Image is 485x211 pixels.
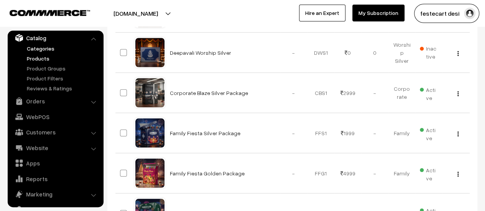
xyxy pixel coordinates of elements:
[414,4,479,23] button: festecart desi
[420,124,438,142] span: Active
[457,172,459,177] img: Menu
[25,54,101,62] a: Products
[457,51,459,56] img: Menu
[457,91,459,96] img: Menu
[334,153,362,193] td: 4999
[299,5,345,21] a: Hire an Expert
[280,33,307,73] td: -
[361,153,388,193] td: -
[307,153,334,193] td: FFG1
[10,8,77,17] a: COMMMERCE
[280,73,307,113] td: -
[388,33,416,73] td: Worship Silver
[25,64,101,72] a: Product Groups
[334,73,362,113] td: 2999
[280,153,307,193] td: -
[10,141,101,155] a: Website
[10,110,101,124] a: WebPOS
[457,131,459,136] img: Menu
[10,94,101,108] a: Orders
[10,31,101,45] a: Catalog
[334,113,362,153] td: 1999
[25,44,101,52] a: Categories
[388,73,416,113] td: Corporate
[10,125,101,139] a: Customers
[420,44,438,61] span: Inactive
[10,187,101,201] a: Marketing
[334,33,362,73] td: 0
[361,73,388,113] td: -
[420,84,438,102] span: Active
[307,113,334,153] td: FFS1
[25,74,101,82] a: Product Filters
[170,170,245,177] a: Family Fiesta Golden Package
[10,10,90,16] img: COMMMERCE
[361,33,388,73] td: 0
[170,130,240,136] a: Family Fiesta Silver Package
[464,8,475,19] img: user
[307,73,334,113] td: CBS1
[388,153,416,193] td: Family
[170,90,248,96] a: Corporate Blaze Silver Package
[420,164,438,182] span: Active
[388,113,416,153] td: Family
[361,113,388,153] td: -
[87,4,185,23] button: [DOMAIN_NAME]
[307,33,334,73] td: DWS1
[25,84,101,92] a: Reviews & Ratings
[10,172,101,186] a: Reports
[170,49,231,56] a: Deepavali Worship Silver
[10,156,101,170] a: Apps
[352,5,404,21] a: My Subscription
[280,113,307,153] td: -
